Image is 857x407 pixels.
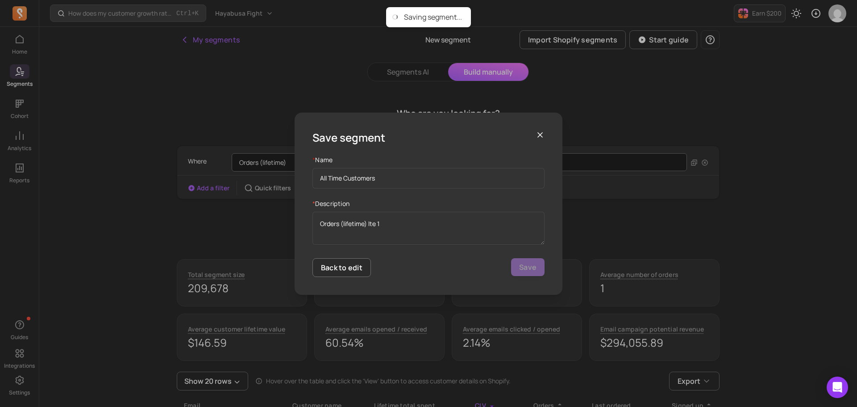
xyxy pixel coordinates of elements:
[312,168,545,189] input: Name
[827,377,848,398] div: Open Intercom Messenger
[511,258,545,276] button: Save
[312,199,545,208] label: Description
[312,155,545,164] label: Name
[312,130,385,145] h3: Save segment
[312,258,371,277] button: Back to edit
